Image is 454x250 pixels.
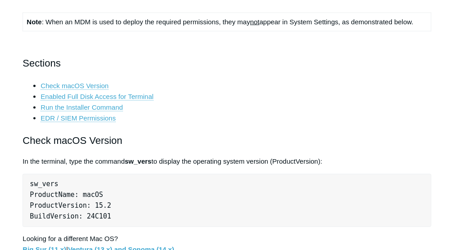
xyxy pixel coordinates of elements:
[27,18,41,26] strong: Note
[23,174,431,227] pre: sw_vers ProductName: macOS ProductVersion: 15.2 BuildVersion: 24C101
[41,103,123,112] a: Run the Installer Command
[250,18,259,26] span: not
[23,133,431,148] h2: Check macOS Version
[23,55,431,71] h2: Sections
[41,82,109,90] a: Check macOS Version
[41,114,116,122] a: EDR / SIEM Permissions
[41,93,154,101] a: Enabled Full Disk Access for Terminal
[23,13,431,31] td: : When an MDM is used to deploy the required permissions, they may appear in System Settings, as ...
[125,158,151,165] strong: sw_vers
[23,156,431,167] p: In the terminal, type the command to display the operating system version (ProductVersion):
